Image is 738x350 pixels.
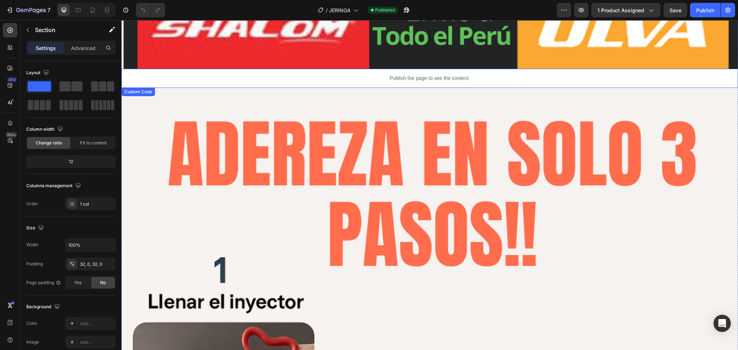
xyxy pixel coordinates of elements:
p: 7 [47,6,50,14]
button: 1 product assigned [591,3,661,17]
div: Add... [80,320,114,327]
input: Auto [66,238,115,251]
div: Beta [5,132,17,138]
button: Save [663,3,687,17]
div: Size [26,223,45,233]
span: Published [375,7,395,13]
div: Add... [80,339,114,346]
div: Layout [26,68,50,78]
span: / [326,6,328,14]
div: Column width [26,125,65,134]
div: 32, 0, 32, 0 [80,261,114,268]
p: Section [35,26,94,34]
div: Order [26,201,38,207]
p: Settings [36,44,56,52]
span: JERINGA [329,6,351,14]
div: Open Intercom Messenger [713,315,731,332]
iframe: Design area [121,20,738,350]
span: Change ratio [36,140,62,146]
span: Save [670,7,681,13]
button: 7 [3,3,54,17]
div: 12 [28,157,114,167]
div: Background [26,302,61,312]
div: Undo/Redo [136,3,165,17]
div: Padding [26,261,43,267]
div: Image [26,339,39,345]
span: 1 product assigned [597,6,644,14]
p: Advanced [71,44,95,52]
button: Publish [690,3,720,17]
div: Publish [696,6,714,14]
div: 450 [7,77,17,82]
span: Yes [74,279,81,286]
span: Fit to content [80,140,107,146]
span: No [100,279,106,286]
div: Width [26,242,38,248]
div: Page padding [26,279,61,286]
div: Columns management [26,181,83,191]
div: Color [26,320,37,327]
div: 1 col [80,201,114,207]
